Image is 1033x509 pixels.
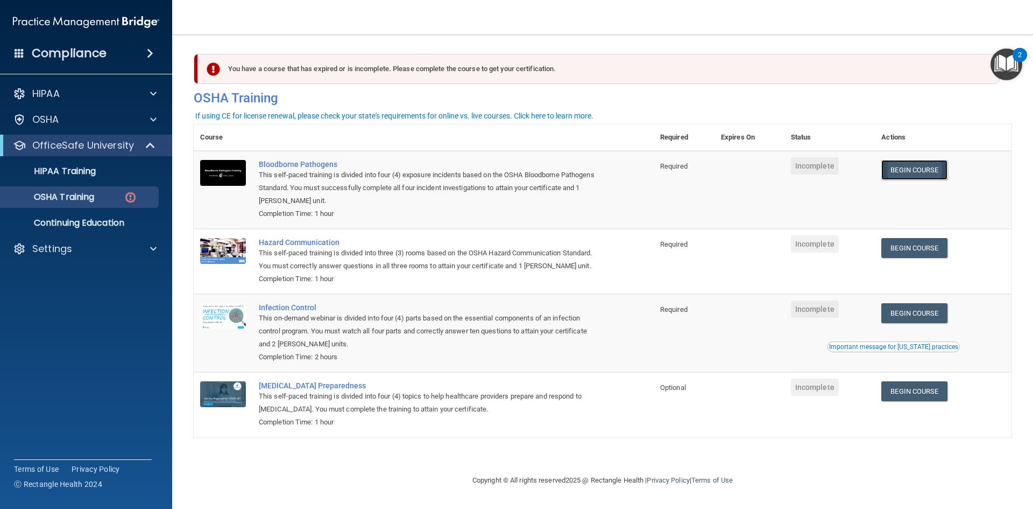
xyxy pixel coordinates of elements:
[72,464,120,475] a: Privacy Policy
[7,192,94,203] p: OSHA Training
[990,48,1022,80] button: Open Resource Center, 2 new notifications
[647,476,689,484] a: Privacy Policy
[406,463,799,498] div: Copyright © All rights reserved 2025 @ Rectangle Health | |
[194,110,595,121] button: If using CE for license renewal, please check your state's requirements for online vs. live cours...
[32,113,59,126] p: OSHA
[13,139,156,152] a: OfficeSafe University
[259,238,600,247] a: Hazard Communication
[660,240,688,248] span: Required
[875,124,1011,151] th: Actions
[784,124,875,151] th: Status
[881,381,947,401] a: Begin Course
[13,87,157,100] a: HIPAA
[7,218,154,228] p: Continuing Education
[32,87,60,100] p: HIPAA
[259,247,600,273] div: This self-paced training is divided into three (3) rooms based on the OSHA Hazard Communication S...
[259,312,600,351] div: This on-demand webinar is divided into four (4) parts based on the essential components of an inf...
[827,341,960,352] button: Read this if you are a dental practitioner in the state of CA
[791,157,839,175] span: Incomplete
[791,235,839,253] span: Incomplete
[829,344,958,350] div: Important message for [US_STATE] practices
[13,113,157,126] a: OSHA
[660,384,686,392] span: Optional
[791,379,839,396] span: Incomplete
[207,62,220,76] img: exclamation-circle-solid-danger.72ef9ffc.png
[654,124,714,151] th: Required
[660,305,688,313] span: Required
[259,390,600,416] div: This self-paced training is divided into four (4) topics to help healthcare providers prepare and...
[881,303,947,323] a: Begin Course
[259,169,600,207] div: This self-paced training is divided into four (4) exposure incidents based on the OSHA Bloodborne...
[259,160,600,169] a: Bloodborne Pathogens
[198,54,1000,84] div: You have a course that has expired or is incomplete. Please complete the course to get your certi...
[259,273,600,285] div: Completion Time: 1 hour
[791,301,839,318] span: Incomplete
[32,46,107,61] h4: Compliance
[14,479,102,490] span: Ⓒ Rectangle Health 2024
[259,416,600,429] div: Completion Time: 1 hour
[259,381,600,390] a: [MEDICAL_DATA] Preparedness
[32,139,134,152] p: OfficeSafe University
[881,238,947,258] a: Begin Course
[13,11,159,33] img: PMB logo
[194,124,252,151] th: Course
[714,124,784,151] th: Expires On
[881,160,947,180] a: Begin Course
[32,242,72,255] p: Settings
[1018,55,1022,69] div: 2
[195,112,593,120] div: If using CE for license renewal, please check your state's requirements for online vs. live cours...
[194,90,1011,106] h4: OSHA Training
[660,162,688,170] span: Required
[14,464,59,475] a: Terms of Use
[13,242,157,255] a: Settings
[259,303,600,312] a: Infection Control
[259,351,600,364] div: Completion Time: 2 hours
[691,476,733,484] a: Terms of Use
[7,166,96,177] p: HIPAA Training
[124,191,137,204] img: danger-circle.6113f641.png
[259,207,600,220] div: Completion Time: 1 hour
